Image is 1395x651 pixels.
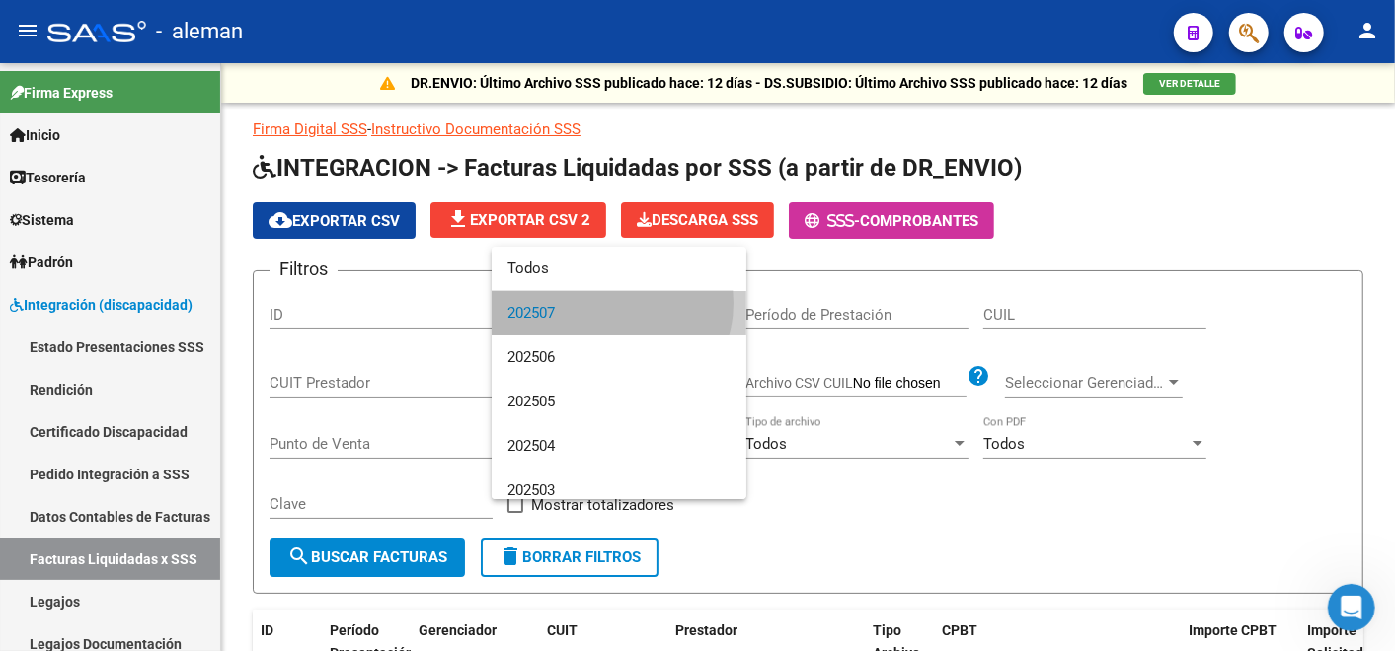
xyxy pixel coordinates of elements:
span: Todos [507,247,731,291]
span: 202505 [507,380,731,424]
span: 202503 [507,469,731,513]
span: 202504 [507,424,731,469]
span: 202506 [507,335,731,380]
iframe: Intercom live chat [1328,584,1375,631]
span: 202507 [507,291,731,335]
